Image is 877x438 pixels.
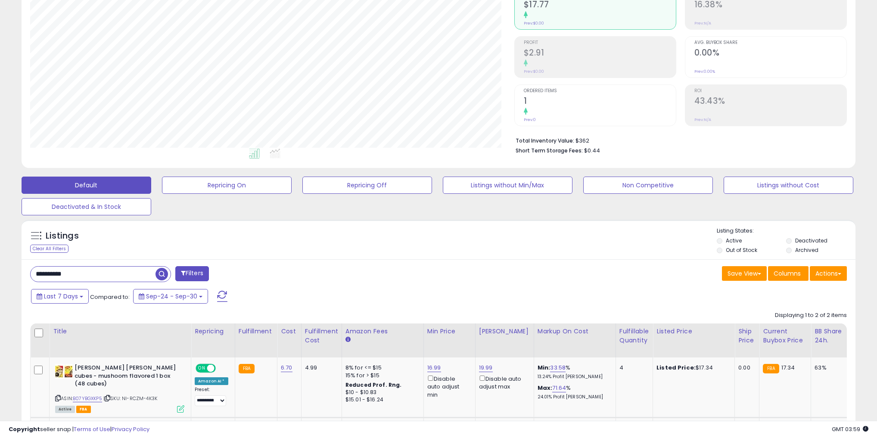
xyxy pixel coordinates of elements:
div: Repricing [195,327,231,336]
label: Archived [795,246,818,254]
button: Listings without Cost [724,177,853,194]
h2: 0.00% [694,48,846,59]
small: Prev: $0.00 [524,21,544,26]
div: Current Buybox Price [763,327,807,345]
div: Ship Price [738,327,756,345]
button: Deactivated & In Stock [22,198,151,215]
button: Repricing Off [302,177,432,194]
span: OFF [215,365,228,372]
button: Filters [175,266,209,281]
small: Prev: 0.00% [694,69,715,74]
span: 17.34 [781,363,795,372]
a: 19.99 [479,363,493,372]
button: Columns [768,266,809,281]
div: Disable auto adjust max [479,374,527,391]
span: All listings currently available for purchase on Amazon [55,406,75,413]
div: Disable auto adjust min [427,374,469,399]
div: 8% for <= $15 [345,364,417,372]
div: Listed Price [656,327,731,336]
span: | SKU: NI-RCZM-4K3K [103,395,157,402]
span: FBA [76,406,91,413]
small: Prev: $0.00 [524,69,544,74]
div: Amazon Fees [345,327,420,336]
span: Sep-24 - Sep-30 [146,292,197,301]
span: Avg. Buybox Share [694,40,846,45]
a: Terms of Use [74,425,110,433]
b: Listed Price: [656,363,696,372]
div: Clear All Filters [30,245,68,253]
span: Ordered Items [524,89,676,93]
img: 51lQ6DkkTHL._SL40_.jpg [55,364,72,379]
a: 71.64 [552,384,566,392]
div: ASIN: [55,364,184,412]
div: Min Price [427,327,472,336]
div: 4 [619,364,646,372]
a: 6.70 [281,363,292,372]
div: Fulfillment [239,327,274,336]
small: FBA [763,364,779,373]
div: Displaying 1 to 2 of 2 items [775,311,847,320]
span: ON [196,365,207,372]
button: Non Competitive [583,177,713,194]
div: Fulfillable Quantity [619,327,649,345]
button: Last 7 Days [31,289,89,304]
small: Amazon Fees. [345,336,351,344]
button: Sep-24 - Sep-30 [133,289,208,304]
b: Short Term Storage Fees: [516,147,583,154]
div: % [538,384,609,400]
small: FBA [239,364,255,373]
button: Save View [722,266,767,281]
div: seller snap | | [9,426,149,434]
div: 0.00 [738,364,753,372]
div: Title [53,327,187,336]
div: 63% [815,364,843,372]
button: Default [22,177,151,194]
a: Privacy Policy [112,425,149,433]
div: 15% for > $15 [345,372,417,379]
a: B07YBGXKP5 [73,395,102,402]
label: Deactivated [795,237,827,244]
div: % [538,364,609,380]
small: Prev: N/A [694,21,711,26]
div: [PERSON_NAME] [479,327,530,336]
button: Listings without Min/Max [443,177,572,194]
small: Prev: N/A [694,117,711,122]
b: Max: [538,384,553,392]
p: Listing States: [717,227,855,235]
strong: Copyright [9,425,40,433]
span: Last 7 Days [44,292,78,301]
span: ROI [694,89,846,93]
button: Repricing On [162,177,292,194]
small: Prev: 0 [524,117,536,122]
span: Profit [524,40,676,45]
th: The percentage added to the cost of goods (COGS) that forms the calculator for Min & Max prices. [534,323,616,357]
a: 33.58 [550,363,566,372]
span: Columns [774,269,801,278]
h2: $2.91 [524,48,676,59]
b: Reduced Prof. Rng. [345,381,402,388]
span: $0.44 [584,146,600,155]
h2: 43.43% [694,96,846,108]
div: Markup on Cost [538,327,612,336]
div: 4.99 [305,364,335,372]
p: 13.24% Profit [PERSON_NAME] [538,374,609,380]
label: Out of Stock [726,246,757,254]
div: Preset: [195,387,228,406]
a: 16.99 [427,363,441,372]
b: Total Inventory Value: [516,137,574,144]
h2: 1 [524,96,676,108]
div: BB Share 24h. [815,327,846,345]
span: 2025-10-8 03:59 GMT [832,425,868,433]
div: $17.34 [656,364,728,372]
label: Active [726,237,742,244]
div: $10 - $10.83 [345,389,417,396]
div: $15.01 - $16.24 [345,396,417,404]
div: Fulfillment Cost [305,327,338,345]
h5: Listings [46,230,79,242]
span: Compared to: [90,293,130,301]
b: [PERSON_NAME] [PERSON_NAME] cubes - mushoom flavored 1 box (48 cubes) [75,364,179,390]
button: Actions [810,266,847,281]
div: Amazon AI * [195,377,228,385]
div: Cost [281,327,298,336]
li: $362 [516,135,841,145]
